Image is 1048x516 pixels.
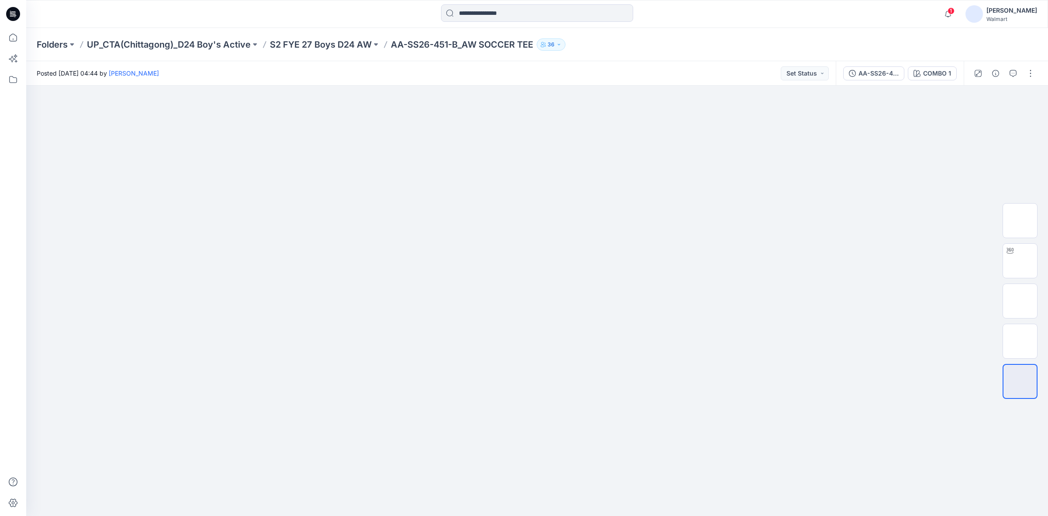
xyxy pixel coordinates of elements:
div: COMBO 1 [923,69,951,78]
a: Folders [37,38,68,51]
button: 36 [537,38,565,51]
a: [PERSON_NAME] [109,69,159,77]
a: S2 FYE 27 Boys D24 AW [270,38,372,51]
span: Posted [DATE] 04:44 by [37,69,159,78]
div: [PERSON_NAME] [986,5,1037,16]
div: AA-SS26-451-B_AW SOCCER TEE [858,69,899,78]
div: Walmart [986,16,1037,22]
button: Details [989,66,1003,80]
p: AA-SS26-451-B_AW SOCCER TEE [391,38,533,51]
button: AA-SS26-451-B_AW SOCCER TEE [843,66,904,80]
span: 1 [948,7,955,14]
img: avatar [965,5,983,23]
p: 36 [548,40,555,49]
a: UP_CTA(Chittagong)_D24 Boy's Active [87,38,251,51]
button: COMBO 1 [908,66,957,80]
